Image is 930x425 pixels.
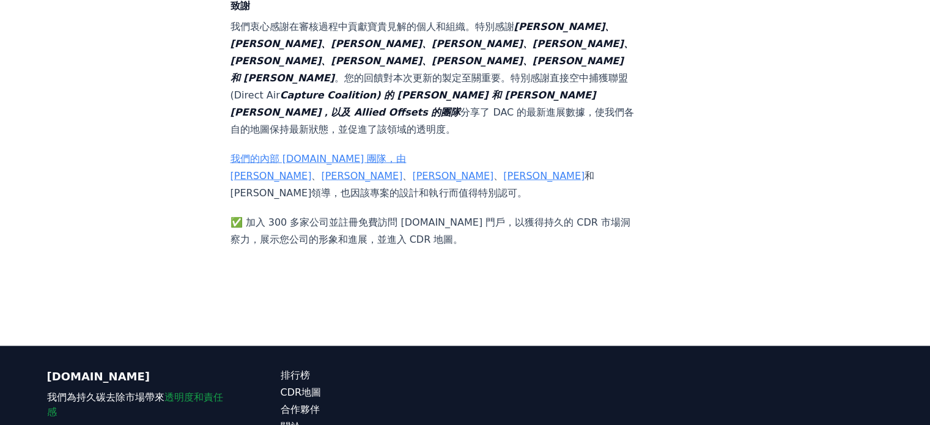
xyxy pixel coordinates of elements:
[231,216,630,245] font: ✅ 加入 300 多家公司並註冊免費訪問 [DOMAIN_NAME] 門戶，以獲得持久的 CDR 市場洞察力，展示您公司的形象和進展，並進入 CDR 地圖。
[47,391,145,403] font: 我們為持久碳去除市場
[145,391,164,403] font: 帶來
[412,170,493,182] a: [PERSON_NAME]
[231,170,595,199] font: 和 [PERSON_NAME]領導
[47,370,150,383] font: [DOMAIN_NAME]
[281,369,310,381] font: 排行榜
[321,170,402,182] a: [PERSON_NAME]
[231,153,407,182] a: 我們的內部 [DOMAIN_NAME] 團隊，由[PERSON_NAME]
[231,21,514,32] font: 我們衷心感謝在審核過程中貢獻寶貴見解的個人和組織。特別感謝
[47,391,223,418] font: 透明度和責任感
[402,170,412,182] font: 、
[231,72,628,101] font: 。您的回饋對本次更新的製定至關重要。特別感謝直接空中捕獲聯盟 (Direct Air
[281,402,465,417] a: 合作夥伴
[281,404,320,415] font: 合作夥伴
[493,170,503,182] font: 、
[331,187,526,199] font: ，也因該專案的設計和執行而值得特別認可。
[281,386,322,398] font: CDR地圖
[281,385,465,400] a: CDR地圖
[231,106,635,135] font: 分享了 DAC 的最新進展數據，使我們各自的地圖保持最新狀態，並促進了該領域的透明度。
[311,170,321,182] font: 、
[231,89,596,118] font: Capture Coalition) 的 [PERSON_NAME] 和 [PERSON_NAME] [PERSON_NAME]，以及 Allied Offsets 的團隊
[231,21,633,84] font: [PERSON_NAME]、[PERSON_NAME]、[PERSON_NAME]、[PERSON_NAME]、[PERSON_NAME]、[PERSON_NAME]、[PERSON_NAME]...
[503,170,585,182] a: [PERSON_NAME]
[281,368,465,383] a: 排行榜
